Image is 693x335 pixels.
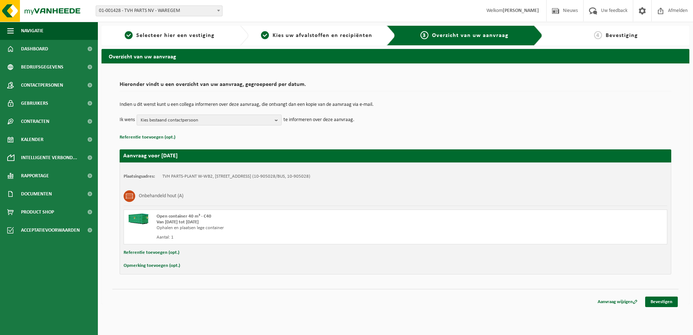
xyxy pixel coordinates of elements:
[162,174,310,179] td: TVH PARTS-PLANT W-WB2, [STREET_ADDRESS] (10-905028/BUS, 10-905028)
[96,6,222,16] span: 01-001428 - TVH PARTS NV - WAREGEM
[139,190,183,202] h3: Onbehandeld hout (A)
[21,22,43,40] span: Navigatie
[124,261,180,270] button: Opmerking toevoegen (opt.)
[645,297,678,307] a: Bevestigen
[503,8,539,13] strong: [PERSON_NAME]
[157,235,424,240] div: Aantal: 1
[157,220,199,224] strong: Van [DATE] tot [DATE]
[96,5,223,16] span: 01-001428 - TVH PARTS NV - WAREGEM
[21,76,63,94] span: Contactpersonen
[420,31,428,39] span: 3
[252,31,381,40] a: 2Kies uw afvalstoffen en recipiënten
[120,133,175,142] button: Referentie toevoegen (opt.)
[283,115,354,125] p: te informeren over deze aanvraag.
[21,94,48,112] span: Gebruikers
[157,214,211,219] span: Open container 40 m³ - C40
[120,82,671,91] h2: Hieronder vindt u een overzicht van uw aanvraag, gegroepeerd per datum.
[21,167,49,185] span: Rapportage
[273,33,372,38] span: Kies uw afvalstoffen en recipiënten
[101,49,689,63] h2: Overzicht van uw aanvraag
[120,115,135,125] p: Ik wens
[128,214,149,224] img: HK-XC-40-GN-00.png
[21,58,63,76] span: Bedrijfsgegevens
[432,33,509,38] span: Overzicht van uw aanvraag
[105,31,234,40] a: 1Selecteer hier een vestiging
[21,131,43,149] span: Kalender
[21,40,48,58] span: Dashboard
[21,203,54,221] span: Product Shop
[606,33,638,38] span: Bevestiging
[157,225,424,231] div: Ophalen en plaatsen lege container
[141,115,272,126] span: Kies bestaand contactpersoon
[21,185,52,203] span: Documenten
[136,33,215,38] span: Selecteer hier een vestiging
[120,102,671,107] p: Indien u dit wenst kunt u een collega informeren over deze aanvraag, die ontvangt dan een kopie v...
[21,112,49,131] span: Contracten
[125,31,133,39] span: 1
[261,31,269,39] span: 2
[123,153,178,159] strong: Aanvraag voor [DATE]
[124,248,179,257] button: Referentie toevoegen (opt.)
[21,221,80,239] span: Acceptatievoorwaarden
[594,31,602,39] span: 4
[21,149,77,167] span: Intelligente verbond...
[124,174,155,179] strong: Plaatsingsadres:
[137,115,282,125] button: Kies bestaand contactpersoon
[592,297,643,307] a: Aanvraag wijzigen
